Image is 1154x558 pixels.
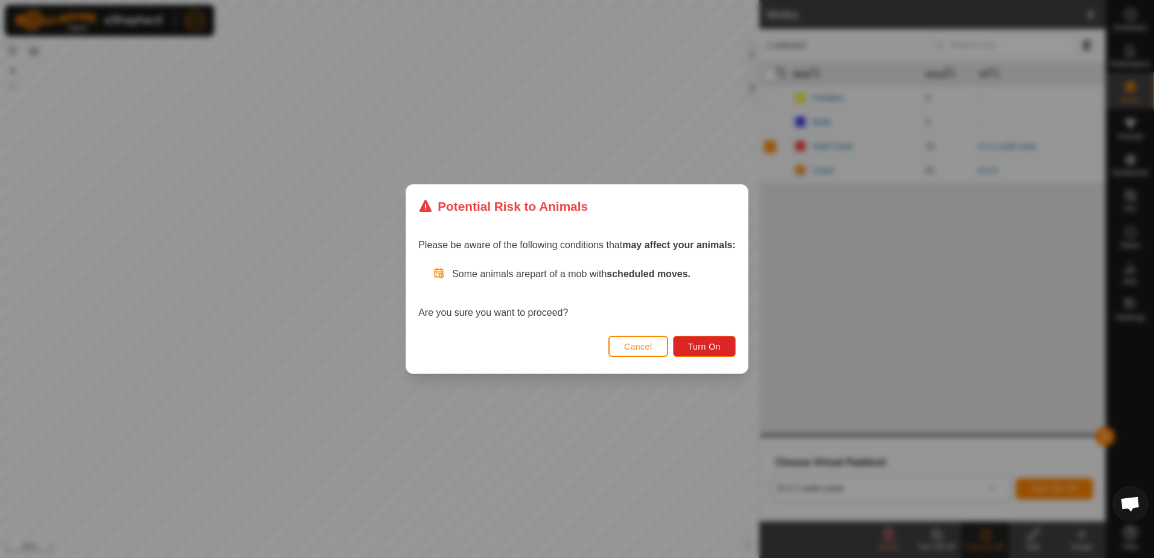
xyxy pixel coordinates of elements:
strong: may affect your animals: [622,240,736,250]
button: Cancel [608,336,668,357]
span: part of a mob with [530,269,690,279]
span: Cancel [624,342,652,351]
div: Potential Risk to Animals [418,197,588,216]
span: Turn On [688,342,721,351]
strong: scheduled moves. [607,269,690,279]
div: Are you sure you want to proceed? [418,267,736,320]
button: Turn On [673,336,736,357]
a: Open chat [1112,486,1149,522]
span: Please be aware of the following conditions that [418,240,736,250]
p: Some animals are [452,267,736,281]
